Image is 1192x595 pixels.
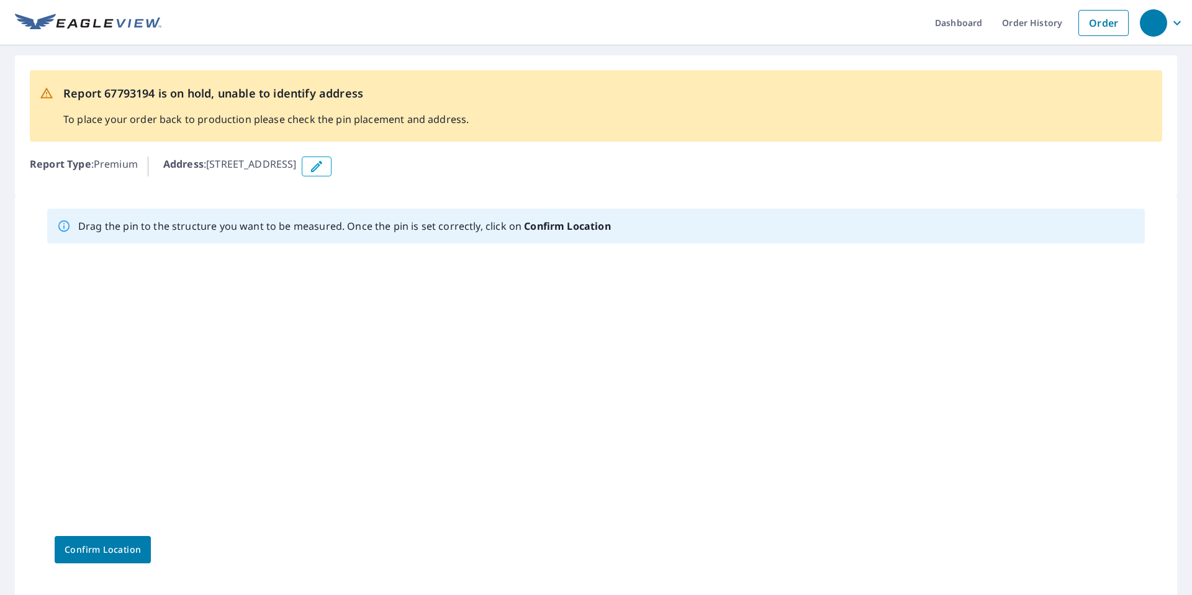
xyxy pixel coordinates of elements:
[63,85,469,102] p: Report 67793194 is on hold, unable to identify address
[63,112,469,127] p: To place your order back to production please check the pin placement and address.
[15,14,161,32] img: EV Logo
[55,536,151,563] button: Confirm Location
[524,219,610,233] b: Confirm Location
[30,157,138,176] p: : Premium
[163,157,204,171] b: Address
[30,157,91,171] b: Report Type
[65,542,141,558] span: Confirm Location
[1078,10,1129,36] a: Order
[163,157,297,176] p: : [STREET_ADDRESS]
[78,219,611,234] p: Drag the pin to the structure you want to be measured. Once the pin is set correctly, click on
